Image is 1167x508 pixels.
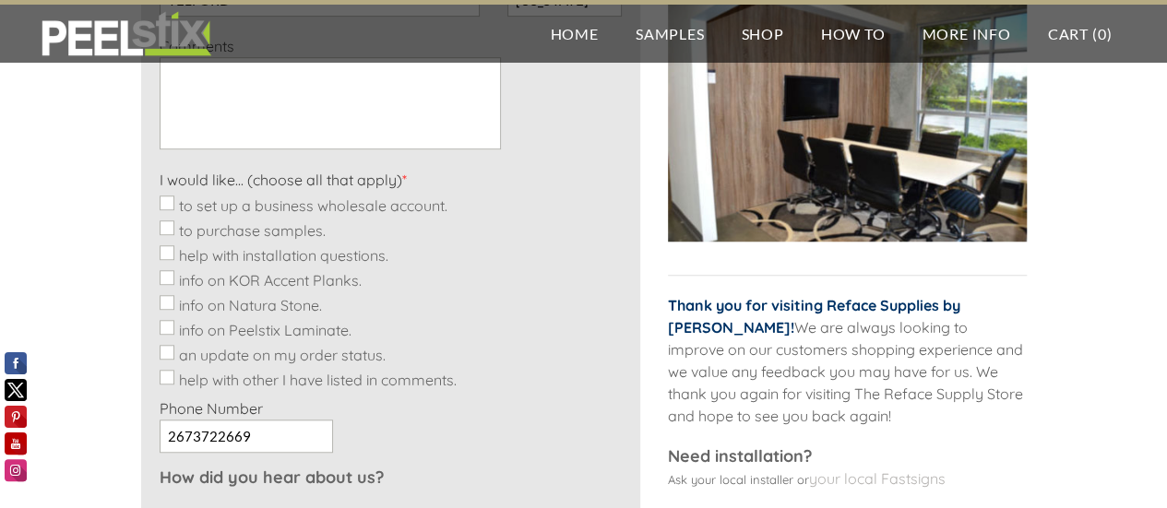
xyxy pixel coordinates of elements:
[668,4,1027,242] img: Picture
[37,11,215,57] img: REFACE SUPPLIES
[722,5,802,63] a: Shop
[179,371,457,389] label: help with other I have listed in comments.
[1030,5,1130,63] a: Cart (0)
[179,271,362,289] label: info on KOR Accent Planks.
[668,445,812,467] font: Need installation?
[668,318,1023,425] font: We are always looking to improve on our customers shopping experience and we value any feedback y...
[160,467,384,488] strong: How did you hear about us?
[179,246,388,265] label: help with installation questions.
[803,5,904,63] a: How To
[617,5,723,63] a: Samples
[1097,25,1106,42] span: 0
[809,469,946,488] a: your local Fastsigns
[179,321,351,339] label: info on Peelstix Laminate.
[532,5,617,63] a: Home
[668,472,809,487] font: Ask your local installer or
[160,171,407,189] label: I would like... (choose all that apply)
[668,296,960,337] font: Thank you for visiting Reface Supplies by [PERSON_NAME]!
[179,346,386,364] label: an update on my order status.
[179,296,322,314] label: info on Natura Stone.
[179,221,326,240] label: to purchase samples.
[160,399,263,418] label: Phone Number
[179,196,447,215] label: to set up a business wholesale account.
[903,5,1029,63] a: More Info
